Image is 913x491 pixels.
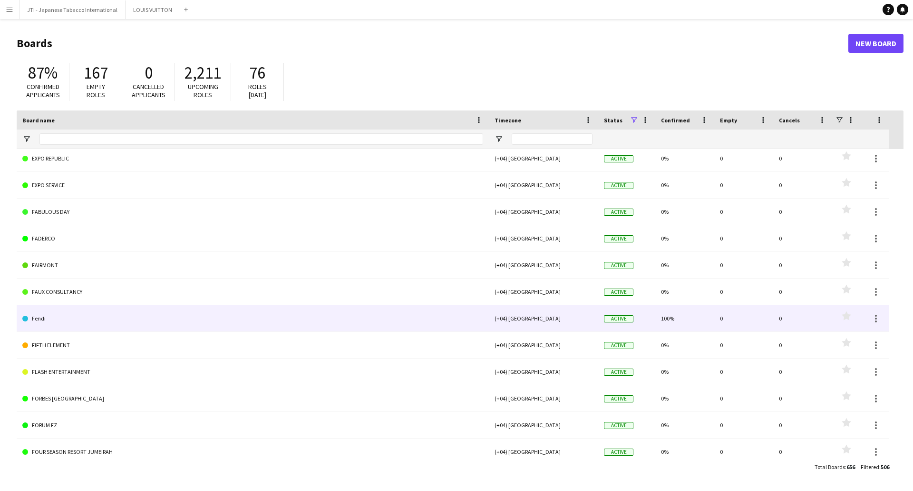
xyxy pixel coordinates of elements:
[28,62,58,83] span: 87%
[145,62,153,83] span: 0
[22,117,55,124] span: Board name
[22,439,483,465] a: FOUR SEASON RESORT JUMEIRAH
[604,182,633,189] span: Active
[714,359,773,385] div: 0
[126,0,180,19] button: LOUIS VUITTON
[26,82,60,99] span: Confirmed applicants
[22,359,483,385] a: FLASH ENTERTAINMENT
[249,62,265,83] span: 76
[714,172,773,198] div: 0
[714,305,773,331] div: 0
[604,209,633,216] span: Active
[720,117,737,124] span: Empty
[604,315,633,322] span: Active
[655,439,714,465] div: 0%
[773,172,832,198] div: 0
[84,62,108,83] span: 167
[714,252,773,278] div: 0
[773,412,832,438] div: 0
[773,145,832,171] div: 0
[604,449,633,456] span: Active
[655,305,714,331] div: 100%
[489,439,598,465] div: (+04) [GEOGRAPHIC_DATA]
[22,305,483,332] a: Fendi
[489,305,598,331] div: (+04) [GEOGRAPHIC_DATA]
[248,82,267,99] span: Roles [DATE]
[132,82,165,99] span: Cancelled applicants
[604,117,622,124] span: Status
[22,225,483,252] a: FADERCO
[655,199,714,225] div: 0%
[779,117,800,124] span: Cancels
[655,172,714,198] div: 0%
[22,172,483,199] a: EXPO SERVICE
[489,412,598,438] div: (+04) [GEOGRAPHIC_DATA]
[655,279,714,305] div: 0%
[495,135,503,143] button: Open Filter Menu
[604,369,633,376] span: Active
[714,279,773,305] div: 0
[604,289,633,296] span: Active
[604,342,633,349] span: Active
[773,385,832,411] div: 0
[489,332,598,358] div: (+04) [GEOGRAPHIC_DATA]
[22,199,483,225] a: FABULOUS DAY
[714,412,773,438] div: 0
[655,385,714,411] div: 0%
[773,332,832,358] div: 0
[773,279,832,305] div: 0
[489,145,598,171] div: (+04) [GEOGRAPHIC_DATA]
[489,359,598,385] div: (+04) [GEOGRAPHIC_DATA]
[773,199,832,225] div: 0
[22,145,483,172] a: EXPO REPUBLIC
[861,463,879,471] span: Filtered
[655,412,714,438] div: 0%
[846,463,855,471] span: 656
[489,225,598,251] div: (+04) [GEOGRAPHIC_DATA]
[773,305,832,331] div: 0
[655,145,714,171] div: 0%
[604,155,633,162] span: Active
[655,252,714,278] div: 0%
[861,458,889,476] div: :
[848,34,903,53] a: New Board
[714,439,773,465] div: 0
[185,62,221,83] span: 2,211
[604,235,633,242] span: Active
[512,133,592,145] input: Timezone Filter Input
[714,332,773,358] div: 0
[87,82,105,99] span: Empty roles
[815,458,855,476] div: :
[489,199,598,225] div: (+04) [GEOGRAPHIC_DATA]
[604,422,633,429] span: Active
[714,385,773,411] div: 0
[22,385,483,412] a: FORBES [GEOGRAPHIC_DATA]
[489,385,598,411] div: (+04) [GEOGRAPHIC_DATA]
[655,332,714,358] div: 0%
[489,252,598,278] div: (+04) [GEOGRAPHIC_DATA]
[881,463,889,471] span: 506
[19,0,126,19] button: JTI - Japanese Tabacco International
[604,262,633,269] span: Active
[714,145,773,171] div: 0
[655,359,714,385] div: 0%
[22,332,483,359] a: FIFTH ELEMENT
[714,199,773,225] div: 0
[495,117,521,124] span: Timezone
[773,225,832,251] div: 0
[188,82,218,99] span: Upcoming roles
[773,359,832,385] div: 0
[773,252,832,278] div: 0
[773,439,832,465] div: 0
[604,395,633,402] span: Active
[489,172,598,198] div: (+04) [GEOGRAPHIC_DATA]
[39,133,483,145] input: Board name Filter Input
[815,463,845,471] span: Total Boards
[22,252,483,279] a: FAIRMONT
[489,279,598,305] div: (+04) [GEOGRAPHIC_DATA]
[714,225,773,251] div: 0
[661,117,690,124] span: Confirmed
[22,412,483,439] a: FORUM FZ
[17,36,848,50] h1: Boards
[655,225,714,251] div: 0%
